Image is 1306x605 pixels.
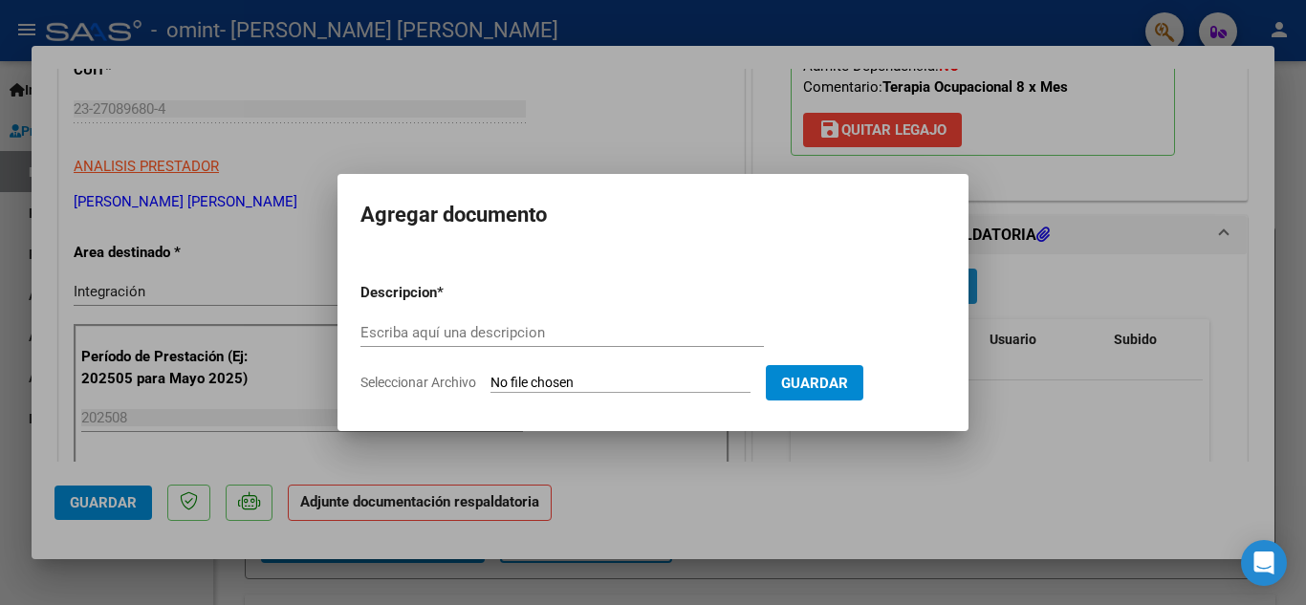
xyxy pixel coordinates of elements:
span: Seleccionar Archivo [360,375,476,390]
h2: Agregar documento [360,197,946,233]
button: Guardar [766,365,863,400]
p: Descripcion [360,282,536,304]
span: Guardar [781,375,848,392]
div: Open Intercom Messenger [1241,540,1287,586]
